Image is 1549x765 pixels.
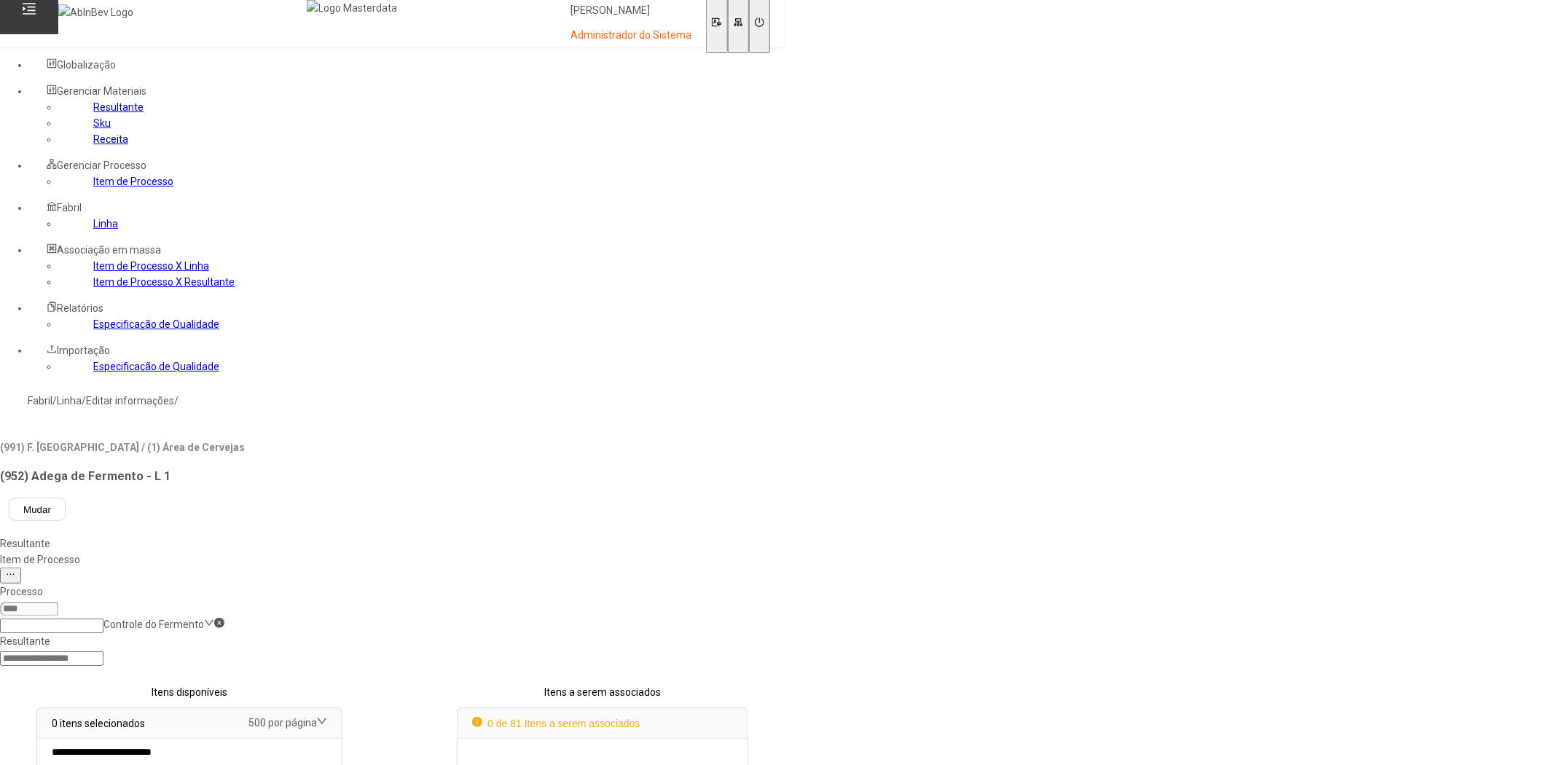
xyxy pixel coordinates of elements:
a: Especificação de Qualidade [93,361,219,372]
a: Item de Processo X Linha [93,260,209,272]
p: Itens a serem associados [457,684,748,700]
a: Item de Processo X Resultante [93,276,235,288]
a: Item de Processo [93,176,173,187]
a: Resultante [93,101,144,113]
p: Itens disponíveis [36,684,342,700]
span: Associação em massa [57,244,161,256]
p: [PERSON_NAME] [570,4,691,18]
a: Especificação de Qualidade [93,318,219,330]
span: Gerenciar Processo [57,160,146,171]
nz-breadcrumb-separator: / [82,395,86,407]
a: Sku [93,117,111,129]
nz-breadcrumb-separator: / [52,395,57,407]
p: 0 itens selecionados [52,715,145,731]
a: Fabril [28,395,52,407]
span: Relatórios [57,302,103,314]
span: Importação [57,345,110,356]
span: Globalização [57,59,116,71]
a: Editar informações [86,395,174,407]
p: Administrador do Sistema [570,28,691,43]
a: Linha [93,218,118,229]
p: 0 de 81 Itens a serem associados [472,715,640,731]
a: Linha [57,395,82,407]
span: Mudar [23,504,51,515]
img: AbInBev Logo [58,4,133,20]
nz-select-item: Controle do Fermento [103,619,204,630]
span: Gerenciar Materiais [57,85,146,97]
nz-breadcrumb-separator: / [174,395,179,407]
span: Fabril [57,202,82,213]
a: Receita [93,133,128,145]
nz-select-item: 500 por página [248,717,317,729]
button: Mudar [9,498,66,521]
